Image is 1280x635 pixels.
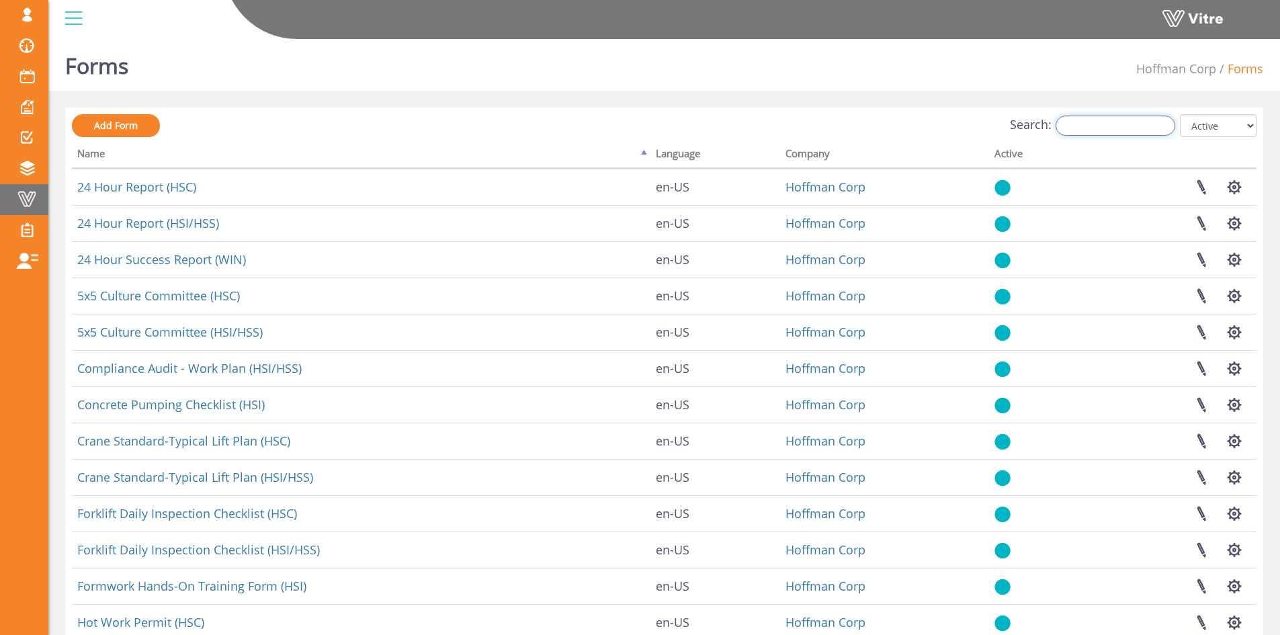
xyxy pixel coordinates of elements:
td: en-US [650,495,780,532]
a: 24 Hour Report (HSC) [77,179,196,195]
td: en-US [650,241,780,278]
a: Hoffman Corp [785,433,865,449]
td: en-US [650,314,780,350]
a: Hoffman Corp [785,288,865,304]
a: Hoffman Corp [785,614,865,630]
a: Formwork Hands-On Training Form (HSI) [77,578,306,594]
img: yes [994,397,1011,414]
th: Company [780,143,990,169]
img: yes [994,252,1011,269]
li: Forms [1216,60,1263,78]
a: Crane Standard-Typical Lift Plan (HSC) [77,433,290,449]
td: en-US [650,169,780,205]
td: en-US [650,350,780,386]
a: Hoffman Corp [785,469,865,485]
label: Search: [1010,116,1175,136]
a: Hoffman Corp [785,251,865,267]
th: Active [989,143,1078,169]
a: Hoffman Corp [785,542,865,558]
img: yes [994,506,1011,523]
td: en-US [650,423,780,459]
img: yes [994,615,1011,632]
img: yes [994,179,1011,196]
a: Hoffman Corp [785,179,865,195]
a: Hot Work Permit (HSC) [77,614,204,630]
td: en-US [650,278,780,314]
a: Hoffman Corp [785,215,865,231]
input: Search: [1056,116,1175,136]
td: en-US [650,532,780,568]
img: yes [994,579,1011,595]
img: yes [994,542,1011,559]
img: yes [994,433,1011,450]
img: yes [994,361,1011,378]
a: Hoffman Corp [785,360,865,376]
img: yes [994,470,1011,486]
td: en-US [650,459,780,495]
a: Concrete Pumping Checklist (HSI) [77,396,265,413]
td: en-US [650,568,780,604]
a: Forklift Daily Inspection Checklist (HSC) [77,505,297,521]
a: Hoffman Corp [785,505,865,521]
a: Crane Standard-Typical Lift Plan (HSI/HSS) [77,469,313,485]
a: Hoffman Corp [1136,60,1216,77]
a: Hoffman Corp [785,578,865,594]
td: en-US [650,386,780,423]
th: Name: activate to sort column descending [72,143,650,169]
th: Language [650,143,780,169]
a: Hoffman Corp [785,324,865,340]
span: Add Form [94,119,138,132]
a: Compliance Audit - Work Plan (HSI/HSS) [77,360,302,376]
a: Forklift Daily Inspection Checklist (HSI/HSS) [77,542,320,558]
a: Hoffman Corp [785,396,865,413]
td: en-US [650,205,780,241]
h1: Forms [65,34,128,91]
a: Add Form [72,114,160,137]
a: 5x5 Culture Committee (HSC) [77,288,240,304]
a: 24 Hour Report (HSI/HSS) [77,215,219,231]
img: yes [994,325,1011,341]
a: 24 Hour Success Report (WIN) [77,251,246,267]
img: yes [994,288,1011,305]
img: yes [994,216,1011,232]
a: 5x5 Culture Committee (HSI/HSS) [77,324,263,340]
